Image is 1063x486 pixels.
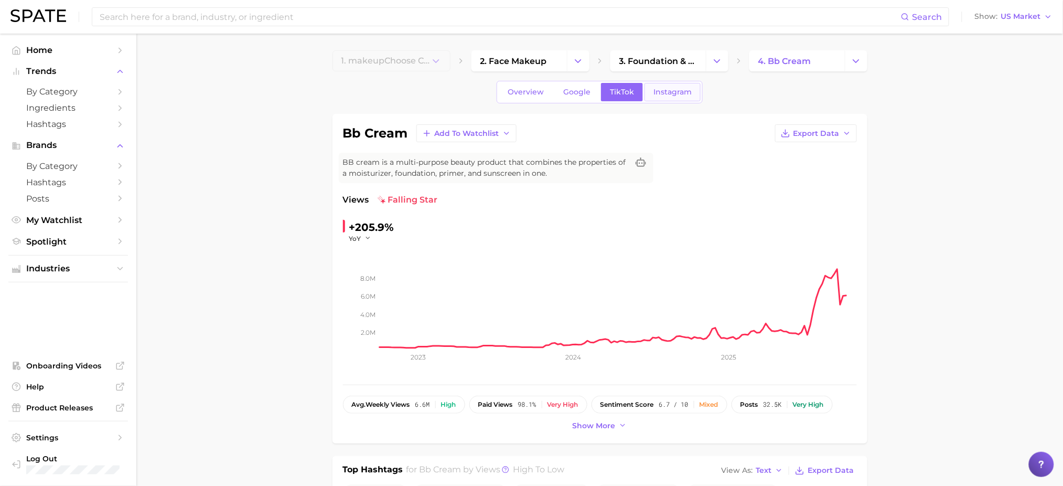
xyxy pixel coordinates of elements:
[8,64,128,79] button: Trends
[26,87,110,97] span: by Category
[547,401,578,408] div: Very high
[471,50,567,71] a: 2. face makeup
[411,353,426,361] tspan: 2023
[378,194,438,206] span: falling star
[26,454,159,463] span: Log Out
[361,329,375,336] tspan: 2.0m
[378,196,386,204] img: falling star
[26,433,110,442] span: Settings
[26,264,110,273] span: Industries
[26,403,110,413] span: Product Releases
[793,129,840,138] span: Export Data
[332,50,450,71] button: 1. makeupChoose Category
[26,215,110,225] span: My Watchlist
[26,382,110,392] span: Help
[26,45,110,55] span: Home
[499,83,553,101] a: Overview
[26,119,110,129] span: Hashtags
[8,261,128,277] button: Industries
[719,464,786,478] button: View AsText
[8,158,128,174] a: by Category
[8,400,128,416] a: Product Releases
[775,124,857,142] button: Export Data
[341,56,431,66] span: 1. makeup Choose Category
[8,212,128,228] a: My Watchlist
[653,88,692,97] span: Instagram
[480,56,547,66] span: 2. face makeup
[360,274,375,282] tspan: 8.0m
[361,292,375,300] tspan: 6.0m
[749,50,845,71] a: 4. bb cream
[415,401,430,408] span: 6.6m
[573,421,616,430] span: Show more
[435,129,499,138] span: Add to Watchlist
[349,234,361,243] span: YoY
[8,174,128,191] a: Hashtags
[659,401,689,408] span: 6.7 / 10
[8,42,128,58] a: Home
[619,56,697,66] span: 3. foundation & base products
[26,194,110,204] span: Posts
[570,419,630,433] button: Show more
[416,124,517,142] button: Add to Watchlist
[26,141,110,150] span: Brands
[972,10,1055,24] button: ShowUS Market
[352,400,366,408] abbr: average
[758,56,811,66] span: 4. bb cream
[8,430,128,446] a: Settings
[343,396,465,414] button: avg.weekly views6.6mHigh
[756,468,772,473] span: Text
[26,237,110,247] span: Spotlight
[912,12,942,22] span: Search
[706,50,728,71] button: Change Category
[508,88,544,97] span: Overview
[419,464,461,474] span: bb cream
[8,379,128,395] a: Help
[352,401,410,408] span: weekly views
[343,463,403,478] h1: Top Hashtags
[567,50,589,71] button: Change Category
[722,468,753,473] span: View As
[845,50,867,71] button: Change Category
[99,8,901,26] input: Search here for a brand, industry, or ingredient
[26,67,110,76] span: Trends
[518,401,536,408] span: 98.1%
[8,451,128,478] a: Log out. Currently logged in with e-mail marcela.bucklin@kendobrands.com.
[601,83,643,101] a: TikTok
[721,353,736,361] tspan: 2025
[8,83,128,100] a: by Category
[360,311,375,319] tspan: 4.0m
[793,401,824,408] div: Very high
[10,9,66,22] img: SPATE
[26,177,110,187] span: Hashtags
[592,396,727,414] button: sentiment score6.7 / 10Mixed
[349,219,394,236] div: +205.9%
[610,88,634,97] span: TikTok
[1001,14,1041,19] span: US Market
[26,103,110,113] span: Ingredients
[343,157,628,179] span: BB cream is a multi-purpose beauty product that combines the properties of a moisturizer, foundat...
[8,100,128,116] a: Ingredients
[8,116,128,132] a: Hashtags
[513,464,564,474] span: high to low
[808,466,854,475] span: Export Data
[343,127,408,140] h1: bb cream
[26,361,110,371] span: Onboarding Videos
[975,14,998,19] span: Show
[600,401,654,408] span: sentiment score
[8,358,128,374] a: Onboarding Videos
[792,463,856,478] button: Export Data
[478,401,513,408] span: paid views
[406,463,564,478] h2: for by Views
[565,353,581,361] tspan: 2024
[554,83,599,101] a: Google
[469,396,587,414] button: paid views98.1%Very high
[700,401,718,408] div: Mixed
[732,396,833,414] button: posts32.5kVery high
[26,161,110,171] span: by Category
[563,88,590,97] span: Google
[610,50,706,71] a: 3. foundation & base products
[349,234,372,243] button: YoY
[645,83,701,101] a: Instagram
[8,234,128,250] a: Spotlight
